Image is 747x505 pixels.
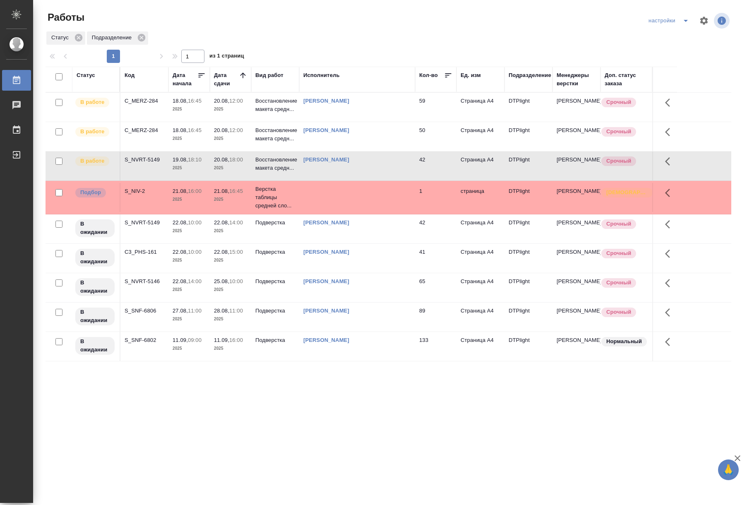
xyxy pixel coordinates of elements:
[303,127,349,133] a: [PERSON_NAME]
[229,156,243,163] p: 18:00
[80,98,104,106] p: В работе
[456,93,504,122] td: Страница А4
[660,122,680,142] button: Здесь прячутся важные кнопки
[557,71,596,88] div: Менеджеры верстки
[173,188,188,194] p: 21.08,
[125,277,164,286] div: S_NVRT-5146
[255,307,295,315] p: Подверстка
[504,244,552,273] td: DTPlight
[214,98,229,104] p: 20.08,
[415,332,456,361] td: 133
[255,219,295,227] p: Подверстка
[557,126,596,135] p: [PERSON_NAME]
[303,156,349,163] a: [PERSON_NAME]
[74,97,115,108] div: Исполнитель выполняет работу
[229,278,243,284] p: 10:00
[415,183,456,212] td: 1
[415,93,456,122] td: 59
[660,214,680,234] button: Здесь прячутся важные кнопки
[456,151,504,180] td: Страница А4
[74,248,115,267] div: Исполнитель назначен, приступать к работе пока рано
[557,336,596,344] p: [PERSON_NAME]
[303,71,340,79] div: Исполнитель
[456,122,504,151] td: Страница А4
[188,219,202,226] p: 10:00
[456,183,504,212] td: страница
[509,71,551,79] div: Подразделение
[214,278,229,284] p: 25.08,
[125,219,164,227] div: S_NVRT-5149
[173,249,188,255] p: 22.08,
[173,278,188,284] p: 22.08,
[456,303,504,332] td: Страница А4
[229,98,243,104] p: 12:00
[660,244,680,264] button: Здесь прячутся важные кнопки
[255,248,295,256] p: Подверстка
[229,127,243,133] p: 12:00
[214,219,229,226] p: 22.08,
[606,157,631,165] p: Срочный
[188,156,202,163] p: 18:10
[504,151,552,180] td: DTPlight
[188,308,202,314] p: 11:00
[46,11,84,24] span: Работы
[606,127,631,136] p: Срочный
[557,277,596,286] p: [PERSON_NAME]
[74,126,115,137] div: Исполнитель выполняет работу
[660,273,680,293] button: Здесь прячутся важные кнопки
[557,219,596,227] p: [PERSON_NAME]
[303,278,349,284] a: [PERSON_NAME]
[229,337,243,343] p: 16:00
[46,31,85,45] div: Статус
[74,156,115,167] div: Исполнитель выполняет работу
[173,164,206,172] p: 2025
[77,71,95,79] div: Статус
[255,97,295,113] p: Восстановление макета средн...
[606,279,631,287] p: Срочный
[214,135,247,143] p: 2025
[80,188,101,197] p: Подбор
[461,71,481,79] div: Ед. изм
[303,219,349,226] a: [PERSON_NAME]
[415,214,456,243] td: 42
[660,93,680,113] button: Здесь прячутся важные кнопки
[415,244,456,273] td: 41
[214,249,229,255] p: 22.08,
[504,303,552,332] td: DTPlight
[51,34,72,42] p: Статус
[504,214,552,243] td: DTPlight
[660,151,680,171] button: Здесь прячутся важные кнопки
[214,71,239,88] div: Дата сдачи
[214,308,229,314] p: 28.08,
[214,127,229,133] p: 20.08,
[173,286,206,294] p: 2025
[303,308,349,314] a: [PERSON_NAME]
[173,227,206,235] p: 2025
[125,97,164,105] div: C_MERZ-284
[303,249,349,255] a: [PERSON_NAME]
[92,34,135,42] p: Подразделение
[173,105,206,113] p: 2025
[504,273,552,302] td: DTPlight
[214,164,247,172] p: 2025
[125,336,164,344] div: S_SNF-6802
[504,93,552,122] td: DTPlight
[214,156,229,163] p: 20.08,
[188,337,202,343] p: 09:00
[173,98,188,104] p: 18.08,
[229,188,243,194] p: 16:45
[456,332,504,361] td: Страница А4
[255,71,283,79] div: Вид работ
[718,459,739,480] button: 🙏
[415,273,456,302] td: 65
[80,220,110,236] p: В ожидании
[173,195,206,204] p: 2025
[74,336,115,356] div: Исполнитель назначен, приступать к работе пока рано
[80,249,110,266] p: В ожидании
[214,344,247,353] p: 2025
[173,337,188,343] p: 11.09,
[214,195,247,204] p: 2025
[229,308,243,314] p: 11:00
[255,126,295,143] p: Восстановление макета средн...
[80,279,110,295] p: В ожидании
